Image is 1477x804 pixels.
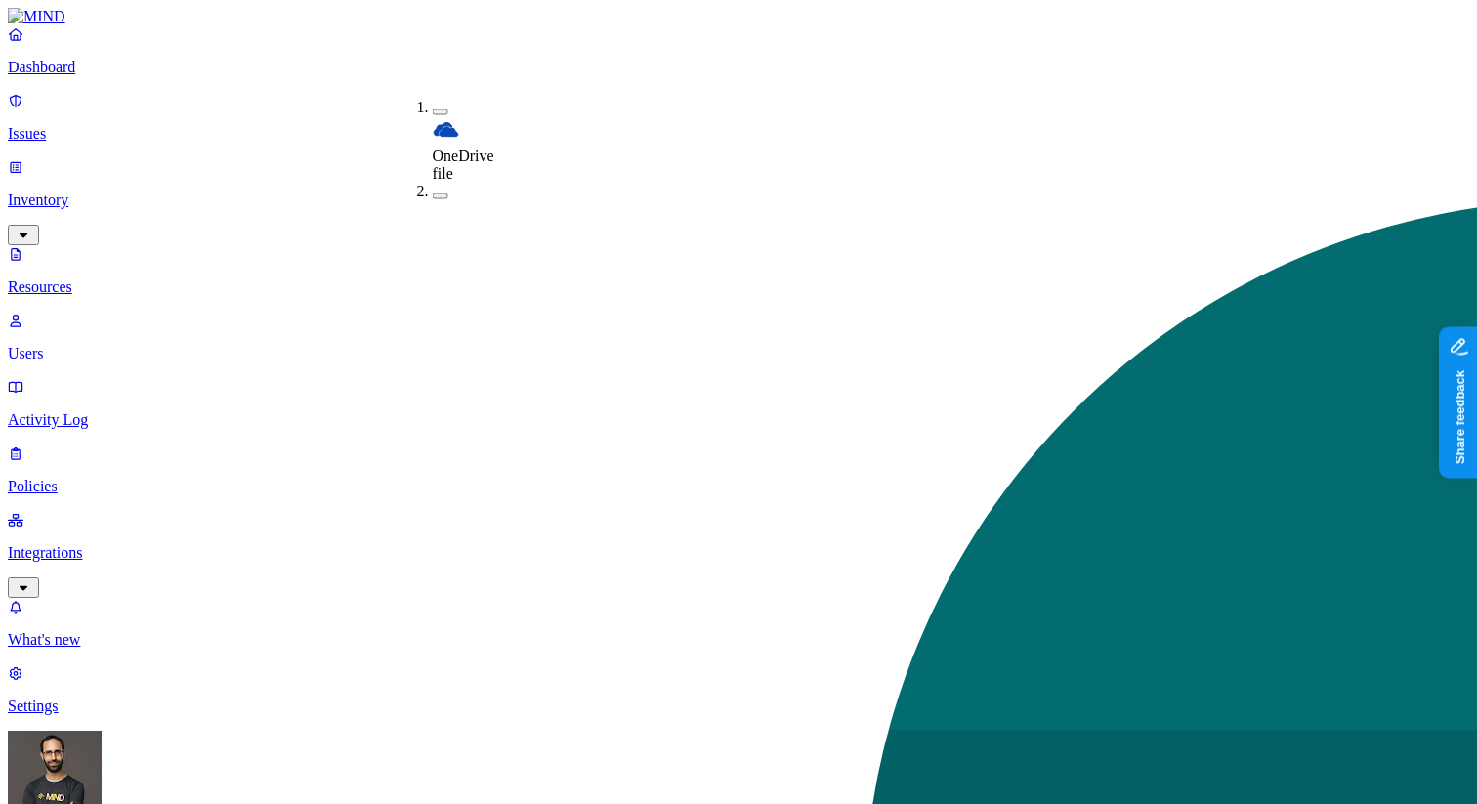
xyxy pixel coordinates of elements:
[8,158,1469,242] a: Inventory
[8,25,1469,76] a: Dashboard
[8,664,1469,715] a: Settings
[8,631,1469,649] p: What's new
[8,312,1469,362] a: Users
[8,92,1469,143] a: Issues
[8,444,1469,495] a: Policies
[8,345,1469,362] p: Users
[8,125,1469,143] p: Issues
[8,411,1469,429] p: Activity Log
[8,598,1469,649] a: What's new
[8,698,1469,715] p: Settings
[8,59,1469,76] p: Dashboard
[8,245,1469,296] a: Resources
[8,511,1469,595] a: Integrations
[8,278,1469,296] p: Resources
[8,8,65,25] img: MIND
[8,191,1469,209] p: Inventory
[8,544,1469,562] p: Integrations
[8,8,1469,25] a: MIND
[8,378,1469,429] a: Activity Log
[8,478,1469,495] p: Policies
[433,116,460,144] img: onedrive
[433,148,494,182] span: OneDrive file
